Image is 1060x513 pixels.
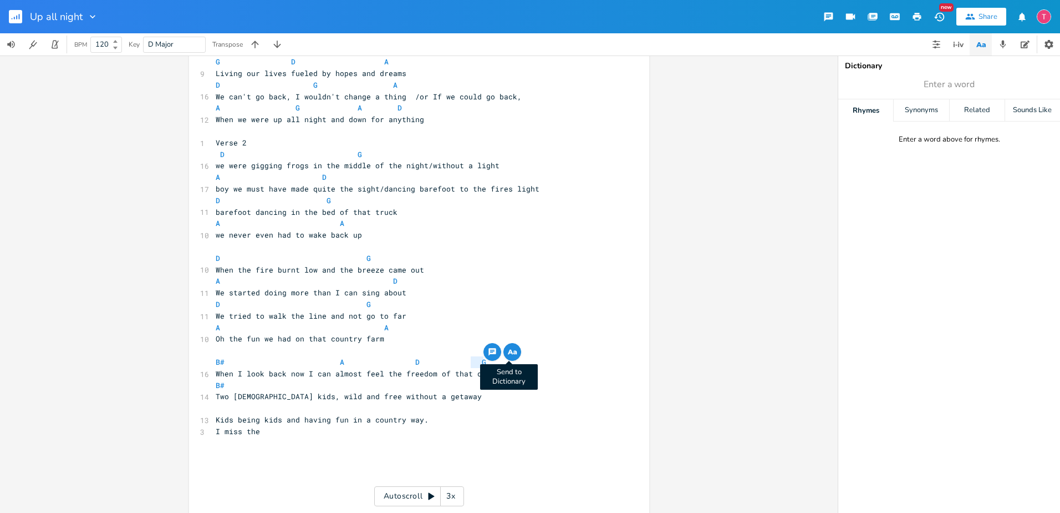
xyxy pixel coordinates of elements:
button: Send to Dictionary [503,343,521,361]
span: A [216,172,220,182]
span: D [216,299,220,309]
span: Up all night [30,12,83,22]
span: We tried to walk the line and not go to far [216,311,406,321]
div: Sounds Like [1005,99,1060,122]
span: D [220,149,225,159]
div: BPM [74,42,87,48]
span: A [393,80,397,90]
span: D [322,172,327,182]
span: When we were up all night and down for anything [216,114,424,124]
div: Key [129,41,140,48]
span: D Major [148,39,174,49]
span: A [340,357,344,367]
div: Autoscroll [374,486,464,506]
span: Kids being kids and having fun in a country way. [216,415,429,425]
button: New [928,7,950,27]
div: Enter a word above for rhymes. [899,135,1000,144]
div: Transpose [212,41,243,48]
span: G [366,253,371,263]
span: G [295,103,300,113]
span: G [482,357,486,367]
span: Enter a word [924,78,975,91]
span: boy we must have made quite the sight/dancing barefoot to the fires light [216,184,539,194]
div: New [939,3,954,12]
span: B# [216,380,225,390]
span: I miss the [216,426,260,436]
span: D [393,276,397,286]
span: A [216,218,220,228]
span: Oh the fun we had on that country farm [216,334,384,344]
div: 3x [441,486,461,506]
span: We started doing more than I can sing about [216,288,406,298]
span: A [384,57,389,67]
span: D [397,103,402,113]
span: D [291,57,295,67]
span: A [216,276,220,286]
span: G [358,149,362,159]
span: When the fire burnt low and the breeze came out [216,265,424,275]
span: we were gigging frogs in the middle of the night/without a light [216,160,500,170]
span: We can't go back, I wouldn't change a thing /or If we could go back, [216,92,522,102]
span: A [216,323,220,333]
span: A [358,103,362,113]
span: B# [216,357,225,367]
span: A [384,323,389,333]
span: barefoot dancing in the bed of that truck [216,207,397,217]
span: D [216,253,220,263]
span: D [415,357,420,367]
img: tabitha8501.tn [1037,9,1051,24]
span: G [216,57,220,67]
span: Verse 2 [216,138,247,148]
div: Share [979,12,997,22]
span: we never even had to wake back up [216,230,362,240]
button: Share [956,8,1006,26]
span: Living our lives fueled by hopes and dreams [216,68,406,78]
div: Rhymes [838,99,893,122]
div: Related [950,99,1005,122]
span: G [366,299,371,309]
span: When I look back now I can almost feel the freedom of that day [216,369,491,379]
span: A [216,103,220,113]
span: Two [DEMOGRAPHIC_DATA] kids, wild and free without a getaway [216,391,482,401]
span: D [216,80,220,90]
div: Synonyms [894,99,949,122]
span: G [313,80,318,90]
span: D [216,195,220,205]
span: A [340,218,344,228]
span: G [327,195,331,205]
div: Dictionary [845,62,1053,70]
